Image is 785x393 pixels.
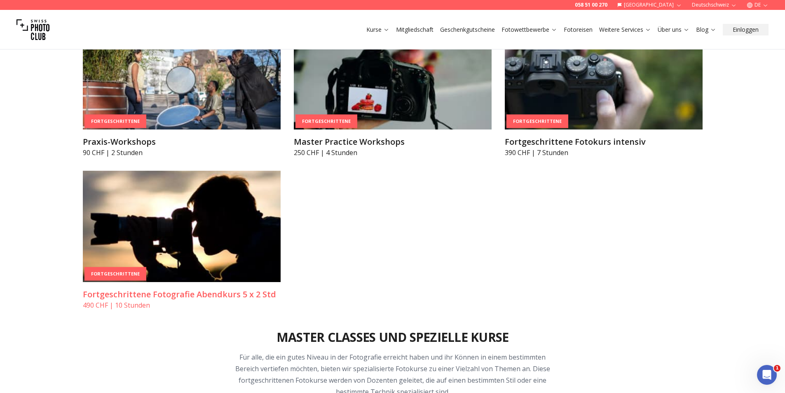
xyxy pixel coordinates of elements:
a: Über uns [658,26,689,34]
a: Fotowettbewerbe [501,26,557,34]
button: Weitere Services [596,24,654,35]
button: Fotoreisen [560,24,596,35]
div: Fortgeschrittene [506,115,568,128]
button: Geschenkgutscheine [437,24,498,35]
a: Praxis-WorkshopsFortgeschrittenePraxis-Workshops90 CHF | 2 Stunden [83,18,281,158]
button: Mitgliedschaft [393,24,437,35]
button: Blog [693,24,719,35]
a: Weitere Services [599,26,651,34]
div: Fortgeschrittene [295,115,357,128]
p: 90 CHF | 2 Stunden [83,148,281,158]
a: Geschenkgutscheine [440,26,495,34]
img: Swiss photo club [16,13,49,46]
button: Kurse [363,24,393,35]
h2: Master Classes und spezielle Kurse [277,330,509,345]
img: Fortgeschrittene Fotografie Abendkurs 5 x 2 Std [83,171,281,282]
div: Fortgeschrittene [84,267,146,281]
p: 250 CHF | 4 Stunden [294,148,492,158]
a: Fortgeschrittene Fotokurs intensivFortgeschritteneFortgeschrittene Fotokurs intensiv390 CHF | 7 S... [505,18,703,158]
a: Kurse [366,26,389,34]
a: Master Practice WorkshopsFortgeschritteneMaster Practice Workshops250 CHF | 4 Stunden [294,18,492,158]
a: Mitgliedschaft [396,26,434,34]
a: Fotoreisen [564,26,593,34]
img: Master Practice Workshops [294,18,492,129]
img: Fortgeschrittene Fotokurs intensiv [505,18,703,129]
button: Einloggen [723,24,769,35]
a: Blog [696,26,716,34]
h3: Fortgeschrittene Fotokurs intensiv [505,136,703,148]
iframe: Intercom live chat [757,365,777,385]
button: Fotowettbewerbe [498,24,560,35]
span: 1 [774,365,780,372]
p: 490 CHF | 10 Stunden [83,300,281,310]
a: 058 51 00 270 [575,2,607,8]
div: Fortgeschrittene [84,115,146,128]
a: Fortgeschrittene Fotografie Abendkurs 5 x 2 StdFortgeschritteneFortgeschrittene Fotografie Abendk... [83,171,281,310]
h3: Master Practice Workshops [294,136,492,148]
p: 390 CHF | 7 Stunden [505,148,703,158]
img: Praxis-Workshops [83,18,281,129]
button: Über uns [654,24,693,35]
h3: Fortgeschrittene Fotografie Abendkurs 5 x 2 Std [83,289,281,300]
h3: Praxis-Workshops [83,136,281,148]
